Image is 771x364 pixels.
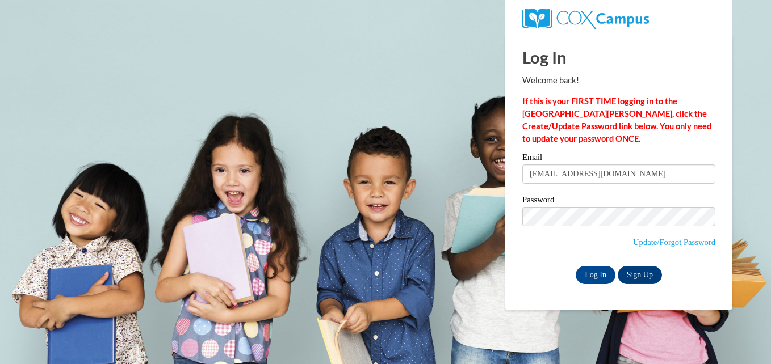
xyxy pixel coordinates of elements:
[618,266,662,284] a: Sign Up
[522,9,649,29] img: COX Campus
[522,74,715,87] p: Welcome back!
[522,13,649,23] a: COX Campus
[576,266,615,284] input: Log In
[522,45,715,69] h1: Log In
[522,196,715,207] label: Password
[522,96,711,143] strong: If this is your FIRST TIME logging in to the [GEOGRAPHIC_DATA][PERSON_NAME], click the Create/Upd...
[633,238,715,247] a: Update/Forgot Password
[522,153,715,164] label: Email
